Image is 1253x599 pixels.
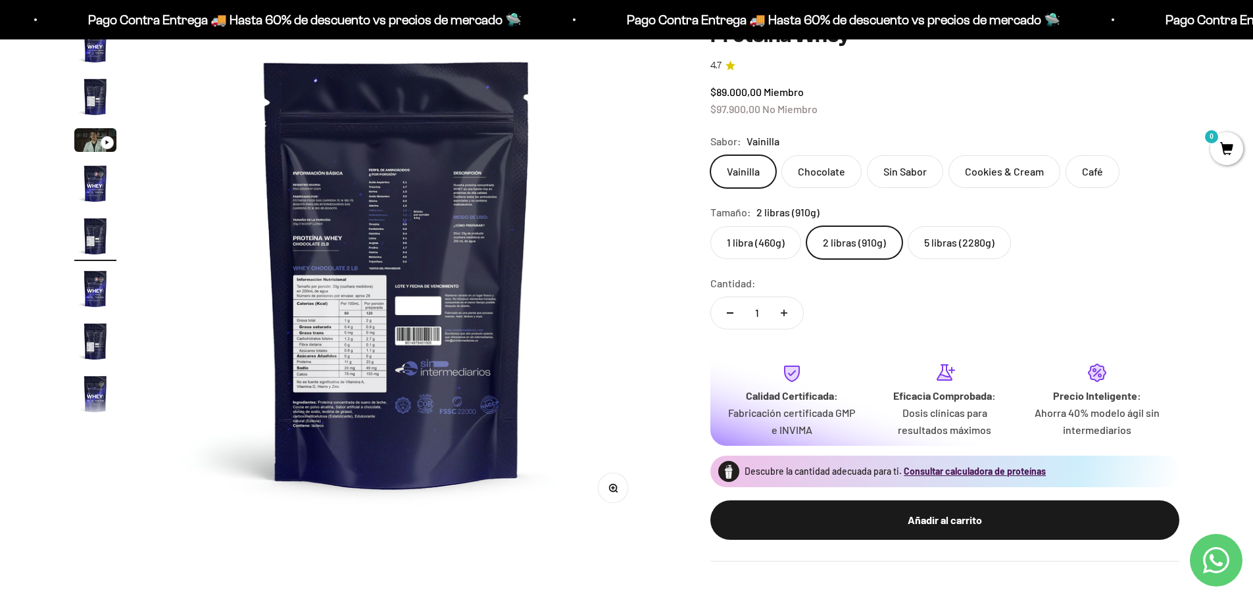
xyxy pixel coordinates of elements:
[74,162,116,204] img: Proteína Whey
[710,59,722,73] span: 4.7
[710,204,751,221] legend: Tamaño:
[74,320,116,366] button: Ir al artículo 7
[756,204,820,221] span: 2 libras (910g)
[710,275,756,292] label: Cantidad:
[710,59,1179,73] a: 4.74.7 de 5.0 estrellas
[16,21,272,51] p: ¿Qué te haría sentir más seguro de comprar este producto?
[214,197,272,220] button: Enviar
[711,297,749,329] button: Reducir cantidad
[1031,404,1163,438] p: Ahorra 40% modelo ágil sin intermediarios
[74,320,116,362] img: Proteína Whey
[764,85,804,98] span: Miembro
[74,162,116,208] button: Ir al artículo 4
[718,461,739,482] img: Proteína
[16,89,272,112] div: Reseñas de otros clientes
[74,23,116,69] button: Ir al artículo 1
[904,465,1046,478] button: Consultar calculadora de proteínas
[16,62,272,85] div: Más información sobre los ingredientes
[74,373,116,415] img: Proteína Whey
[74,268,116,310] img: Proteína Whey
[710,85,762,98] span: $89.000,00
[710,500,1179,540] button: Añadir al carrito
[215,197,271,220] span: Enviar
[74,128,116,156] button: Ir al artículo 3
[765,297,803,329] button: Aumentar cantidad
[1053,389,1141,402] strong: Precio Inteligente:
[74,215,116,257] img: Proteína Whey
[893,389,996,402] strong: Eficacia Comprobada:
[16,115,272,138] div: Una promoción especial
[74,76,116,122] button: Ir al artículo 2
[746,389,838,402] strong: Calidad Certificada:
[710,133,741,150] legend: Sabor:
[762,103,818,115] span: No Miembro
[74,268,116,314] button: Ir al artículo 6
[726,404,858,438] p: Fabricación certificada GMP e INVIMA
[147,23,647,522] img: Proteína Whey
[16,168,272,191] div: Un mejor precio
[74,76,116,118] img: Proteína Whey
[1204,129,1219,145] mark: 0
[1210,143,1243,157] a: 0
[745,466,902,477] span: Descubre la cantidad adecuada para ti.
[74,373,116,419] button: Ir al artículo 8
[412,9,845,30] p: Pago Contra Entrega 🚚 Hasta 60% de descuento vs precios de mercado 🛸
[16,141,272,164] div: Un video del producto
[747,133,779,150] span: Vainilla
[74,23,116,65] img: Proteína Whey
[737,512,1153,529] div: Añadir al carrito
[74,215,116,261] button: Ir al artículo 5
[879,404,1010,438] p: Dosis clínicas para resultados máximos
[710,103,760,115] span: $97.900,00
